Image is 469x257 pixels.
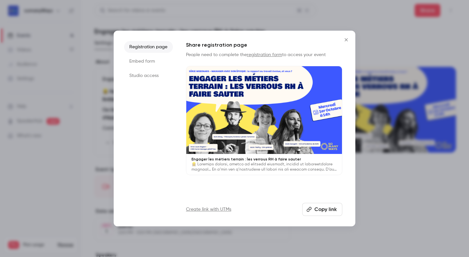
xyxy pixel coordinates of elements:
p: Engager les métiers terrain : les verrous RH à faire sauter [192,157,337,162]
li: Embed form [124,55,173,67]
a: registration form [247,53,282,57]
h1: Share registration page [186,41,342,49]
p: People need to complete the to access your event [186,52,342,58]
li: Registration page [124,41,173,53]
button: Copy link [302,203,342,216]
button: Close [340,33,353,46]
p: 👷‍♀️ Loremips dolorsi, ametco ad elitsedd eiusmodt, incidid ut laboreetdolore magnaal… En a’min v... [192,162,337,172]
li: Studio access [124,70,173,82]
a: Create link with UTMs [186,206,231,213]
a: Engager les métiers terrain : les verrous RH à faire sauter👷‍♀️ Loremips dolorsi, ametco ad elits... [186,66,342,175]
